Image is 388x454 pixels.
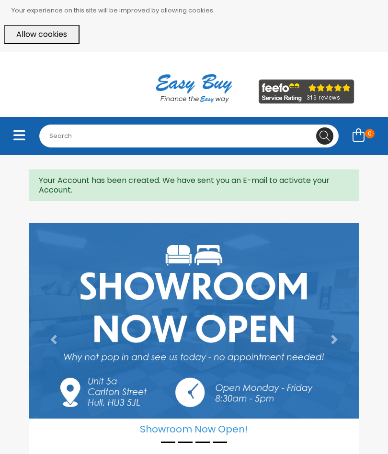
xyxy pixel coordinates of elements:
[11,4,384,17] p: Your experience on this site will be improved by allowing cookies.
[7,125,32,147] button: Toggle navigation
[29,170,359,201] div: Your Account has been created. We have sent you an E-mail to activate your Account.
[365,129,375,138] span: 0
[29,223,359,419] img: Showroom Now Open!
[4,25,80,44] button: Allow cookies
[346,125,381,147] a: 0
[259,79,354,104] img: feefo_logo
[146,61,241,115] img: Easy Buy
[39,125,339,148] input: Search for...
[29,419,359,435] h5: Showroom Now Open!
